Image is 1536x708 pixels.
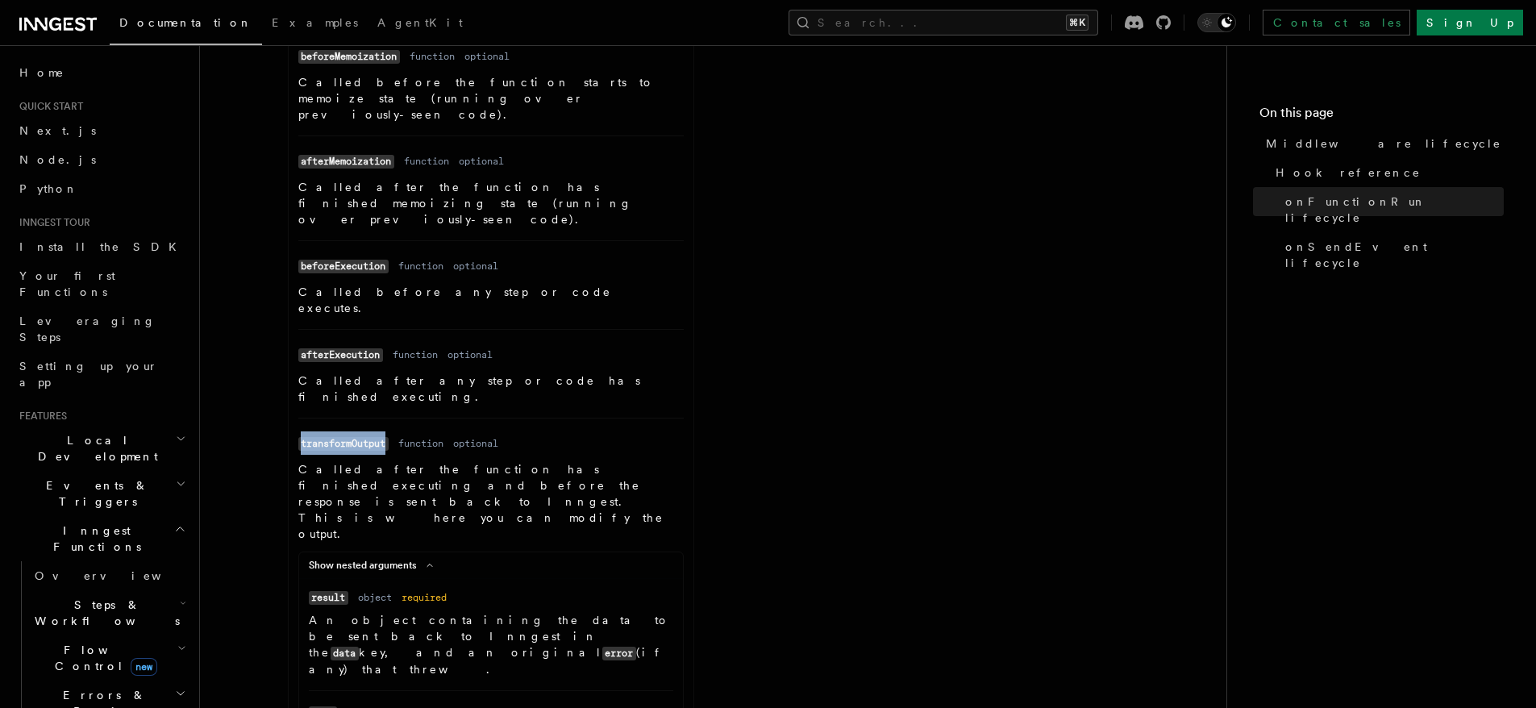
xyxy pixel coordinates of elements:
[13,145,189,174] a: Node.js
[298,260,389,273] code: beforeExecution
[28,635,189,681] button: Flow Controlnew
[262,5,368,44] a: Examples
[13,523,174,555] span: Inngest Functions
[28,597,180,629] span: Steps & Workflows
[398,260,443,273] dd: function
[404,155,449,168] dd: function
[309,591,348,605] code: result
[1263,10,1410,35] a: Contact sales
[13,426,189,471] button: Local Development
[1259,103,1504,129] h4: On this page
[19,314,156,344] span: Leveraging Steps
[272,16,358,29] span: Examples
[13,352,189,397] a: Setting up your app
[28,561,189,590] a: Overview
[331,647,359,660] code: data
[464,50,510,63] dd: optional
[19,360,158,389] span: Setting up your app
[377,16,463,29] span: AgentKit
[19,182,78,195] span: Python
[298,50,400,64] code: beforeMemoization
[298,461,684,542] p: Called after the function has finished executing and before the response is sent back to Inngest....
[393,348,438,361] dd: function
[602,647,636,660] code: error
[119,16,252,29] span: Documentation
[298,284,684,316] p: Called before any step or code executes.
[402,591,447,604] dd: required
[1285,194,1504,226] span: onFunctionRun lifecycle
[447,348,493,361] dd: optional
[298,179,684,227] p: Called after the function has finished memoizing state (running over previously-seen code).
[1279,232,1504,277] a: onSendEvent lifecycle
[453,260,498,273] dd: optional
[19,65,65,81] span: Home
[13,174,189,203] a: Python
[13,116,189,145] a: Next.js
[309,612,673,677] p: An object containing the data to be sent back to Inngest in the key, and an original (if any) tha...
[298,155,394,169] code: afterMemoization
[1259,129,1504,158] a: Middleware lifecycle
[19,153,96,166] span: Node.js
[13,306,189,352] a: Leveraging Steps
[1279,187,1504,232] a: onFunctionRun lifecycle
[13,58,189,87] a: Home
[28,590,189,635] button: Steps & Workflows
[789,10,1098,35] button: Search...⌘K
[35,569,201,582] span: Overview
[13,516,189,561] button: Inngest Functions
[13,410,67,423] span: Features
[13,477,176,510] span: Events & Triggers
[398,437,443,450] dd: function
[110,5,262,45] a: Documentation
[368,5,472,44] a: AgentKit
[298,437,389,451] code: transformOutput
[1269,158,1504,187] a: Hook reference
[19,269,115,298] span: Your first Functions
[131,658,157,676] span: new
[309,559,439,572] button: Show nested arguments
[13,232,189,261] a: Install the SDK
[28,642,177,674] span: Flow Control
[1066,15,1089,31] kbd: ⌘K
[298,348,383,362] code: afterExecution
[298,373,684,405] p: Called after any step or code has finished executing.
[453,437,498,450] dd: optional
[1417,10,1523,35] a: Sign Up
[1285,239,1504,271] span: onSendEvent lifecycle
[1276,165,1421,181] span: Hook reference
[19,124,96,137] span: Next.js
[298,74,684,123] p: Called before the function starts to memoize state (running over previously-seen code).
[1266,135,1501,152] span: Middleware lifecycle
[410,50,455,63] dd: function
[13,471,189,516] button: Events & Triggers
[13,216,90,229] span: Inngest tour
[13,100,83,113] span: Quick start
[1197,13,1236,32] button: Toggle dark mode
[13,432,176,464] span: Local Development
[19,240,186,253] span: Install the SDK
[358,591,392,604] dd: object
[13,261,189,306] a: Your first Functions
[459,155,504,168] dd: optional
